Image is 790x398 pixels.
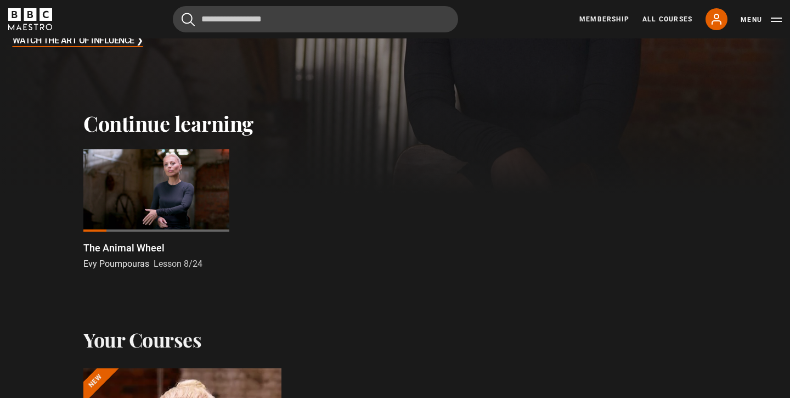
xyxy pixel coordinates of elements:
[83,149,229,271] a: The Animal Wheel Evy Poumpouras Lesson 8/24
[579,14,629,24] a: Membership
[642,14,692,24] a: All Courses
[741,14,782,25] button: Toggle navigation
[13,33,143,49] h3: Watch The Art of Influence ❯
[83,259,149,269] span: Evy Poumpouras
[8,8,52,30] svg: BBC Maestro
[83,111,707,136] h2: Continue learning
[173,6,458,32] input: Search
[154,259,202,269] span: Lesson 8/24
[83,240,165,255] p: The Animal Wheel
[182,13,195,26] button: Submit the search query
[83,328,201,351] h2: Your Courses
